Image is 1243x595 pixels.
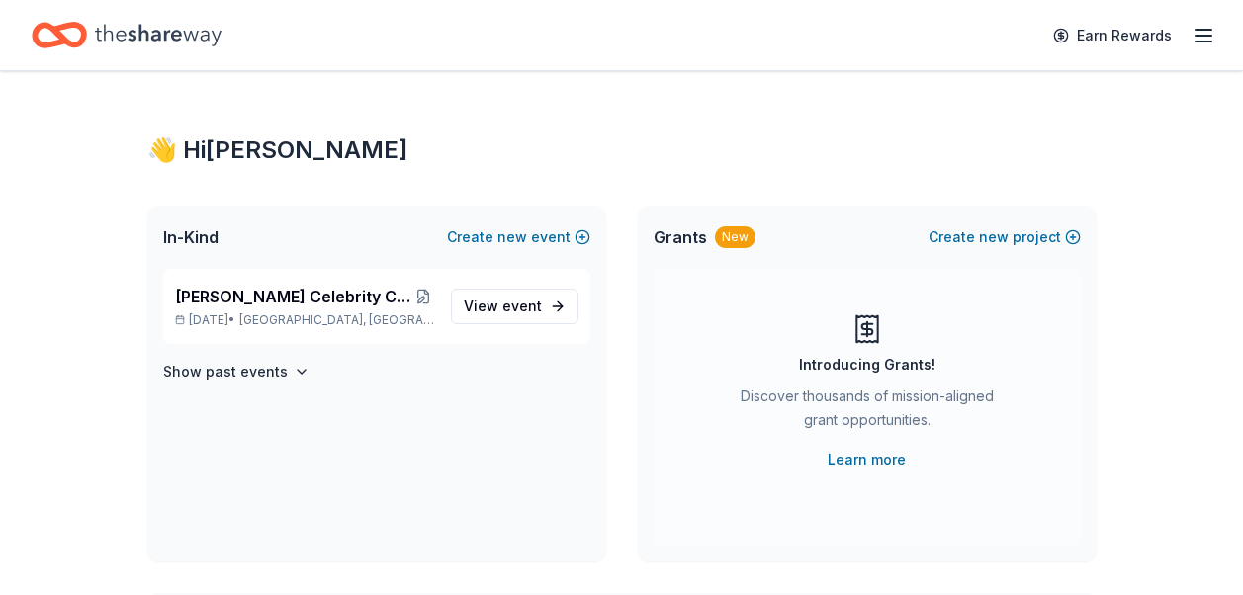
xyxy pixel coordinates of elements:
[451,289,578,324] a: View event
[828,448,906,471] a: Learn more
[979,225,1009,249] span: new
[163,225,219,249] span: In-Kind
[502,297,542,314] span: event
[733,384,1002,440] div: Discover thousands of mission-aligned grant opportunities.
[239,312,434,328] span: [GEOGRAPHIC_DATA], [GEOGRAPHIC_DATA]
[147,134,1097,166] div: 👋 Hi [PERSON_NAME]
[447,225,590,249] button: Createnewevent
[497,225,527,249] span: new
[715,226,755,248] div: New
[163,360,310,383] button: Show past events
[1041,18,1184,53] a: Earn Rewards
[175,285,412,308] span: [PERSON_NAME] Celebrity Charity Golf Tournament
[175,312,435,328] p: [DATE] •
[654,225,707,249] span: Grants
[929,225,1081,249] button: Createnewproject
[799,353,935,377] div: Introducing Grants!
[163,360,288,383] h4: Show past events
[464,295,542,318] span: View
[32,12,222,58] a: Home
